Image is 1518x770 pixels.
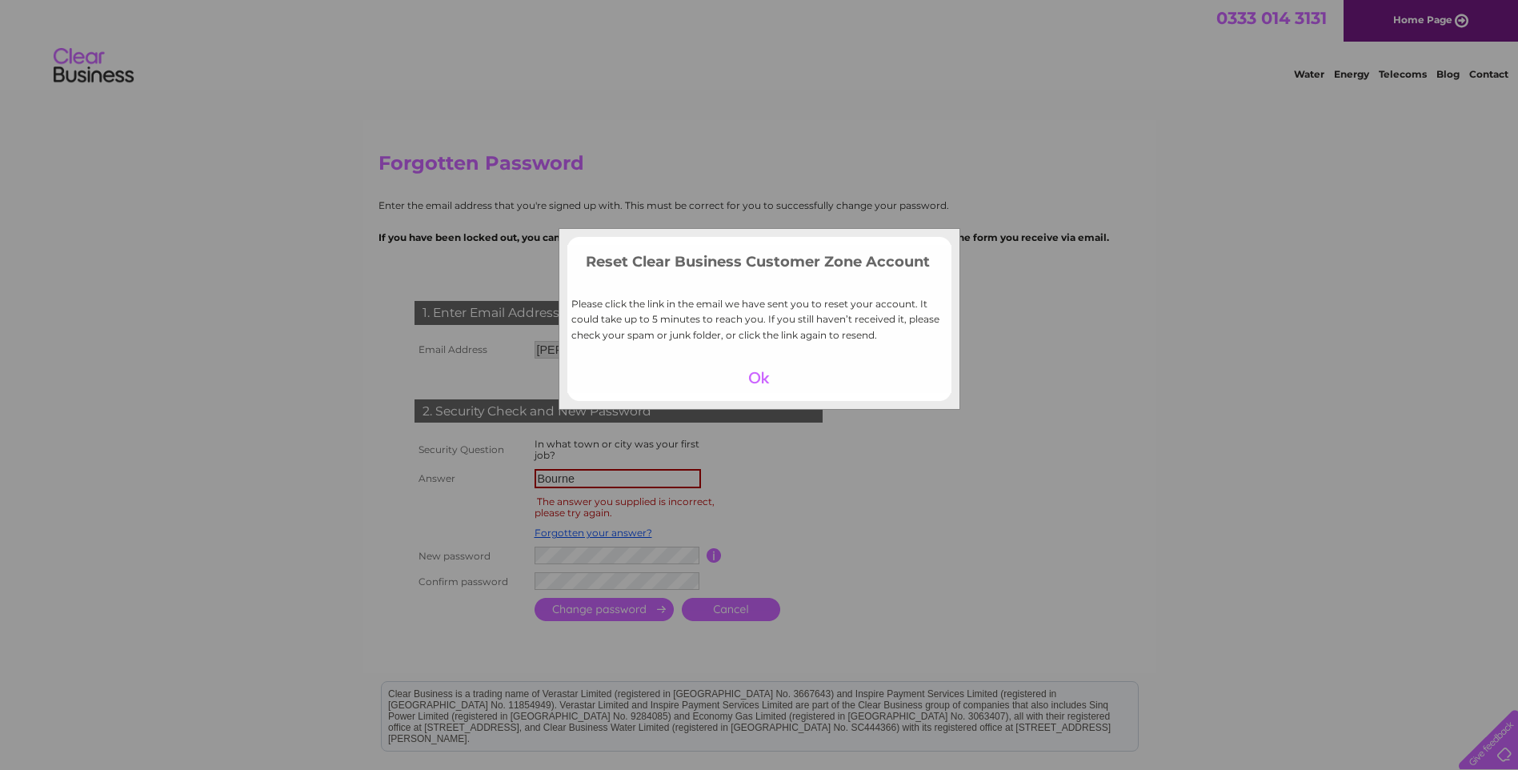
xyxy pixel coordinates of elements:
[575,251,943,279] h3: Reset Clear Business Customer Zone Account
[1334,68,1369,80] a: Energy
[1294,68,1324,80] a: Water
[571,296,947,343] p: Please click the link in the email we have sent you to reset your account. It could take up to 5 ...
[53,42,134,90] img: logo.png
[1469,68,1508,80] a: Contact
[1216,8,1327,28] a: 0333 014 3131
[1379,68,1427,80] a: Telecoms
[382,9,1138,78] div: Clear Business is a trading name of Verastar Limited (registered in [GEOGRAPHIC_DATA] No. 3667643...
[1436,68,1460,80] a: Blog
